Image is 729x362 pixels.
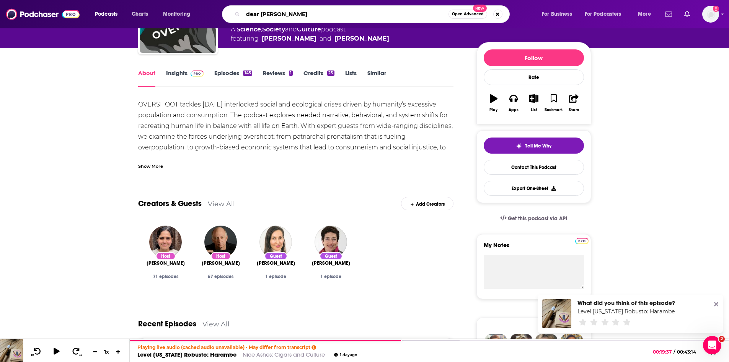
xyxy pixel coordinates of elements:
[137,344,357,350] p: Playing live audio (cached audio unavailable) - May differ from transcript
[191,70,204,77] img: Podchaser Pro
[585,9,621,20] span: For Podcasters
[561,334,583,356] img: Jon Profile
[542,9,572,20] span: For Business
[345,69,357,87] a: Lists
[100,349,113,355] div: 1 x
[485,334,507,356] img: Sydney Profile
[580,8,633,20] button: open menu
[703,336,721,354] iframe: Intercom live chat
[638,9,651,20] span: More
[264,252,287,260] div: Guest
[334,34,389,43] a: Dave Gardner
[208,200,235,208] a: View All
[653,349,674,355] span: 00:19:37
[257,260,295,266] a: Melanie Joy
[702,6,719,23] button: Show profile menu
[315,226,347,258] img: Naomi Oreskes
[127,8,153,20] a: Charts
[156,252,176,260] div: Host
[320,34,331,43] span: and
[147,260,185,266] span: [PERSON_NAME]
[289,70,293,76] div: 1
[662,8,675,21] a: Show notifications dropdown
[577,299,675,306] div: What did you think of this episode?
[132,9,148,20] span: Charts
[531,108,537,112] div: List
[681,8,693,21] a: Show notifications dropdown
[31,354,34,357] span: 10
[69,347,84,357] button: 30
[320,252,342,260] div: Guest
[327,70,334,76] div: 25
[484,138,584,154] button: tell me why sparkleTell Me Why
[401,197,453,210] div: Add Creators
[545,108,563,112] div: Bookmark
[95,9,117,20] span: Podcasts
[494,209,574,228] a: Get this podcast via API
[537,8,582,20] button: open menu
[202,260,240,266] span: [PERSON_NAME]
[510,334,532,356] img: Barbara Profile
[489,108,497,112] div: Play
[473,5,487,12] span: New
[199,274,242,279] div: 67 episodes
[484,181,584,196] button: Export One-Sheet
[137,351,236,358] a: Level [US_STATE] Robusto: Harambe
[516,143,522,149] img: tell me why sparkle
[310,274,352,279] div: 1 episode
[243,70,252,76] div: 145
[719,336,725,342] span: 2
[285,26,297,33] span: and
[525,143,551,149] span: Tell Me Why
[166,69,204,87] a: InsightsPodchaser Pro
[702,6,719,23] img: User Profile
[254,274,297,279] div: 1 episode
[334,353,357,357] div: 1 day ago
[575,237,589,244] a: Pro website
[713,6,719,12] svg: Add a profile image
[577,308,675,315] a: Level Connecticut Robusto: Harambe
[312,260,350,266] a: Naomi Oreskes
[204,226,237,258] img: Dave Gardner
[569,108,579,112] div: Share
[231,34,389,43] span: featuring
[138,319,196,329] a: Recent Episodes
[261,26,262,33] span: ,
[575,238,589,244] img: Podchaser Pro
[484,69,584,85] div: Rate
[508,215,567,222] span: Get this podcast via API
[79,354,82,357] span: 30
[675,349,704,355] span: 00:43:14
[236,26,261,33] a: Science
[90,8,127,20] button: open menu
[231,25,389,43] div: A podcast
[303,69,334,87] a: Credits25
[535,334,558,356] img: Jules Profile
[484,89,504,117] button: Play
[674,349,675,355] span: /
[542,299,571,328] a: Level Connecticut Robusto: Harambe
[484,241,584,255] label: My Notes
[564,89,584,117] button: Share
[138,99,454,206] div: OVERSHOOT tackles [DATE] interlocked social and ecological crises driven by humanity’s excessive ...
[367,69,386,87] a: Similar
[452,12,484,16] span: Open Advanced
[6,7,80,21] img: Podchaser - Follow, Share and Rate Podcasts
[448,10,487,19] button: Open AdvancedNew
[262,26,285,33] a: Society
[158,8,200,20] button: open menu
[149,226,182,258] img: Nandita Bajaj
[633,8,661,20] button: open menu
[297,26,321,33] a: Culture
[138,199,202,208] a: Creators & Guests
[214,69,252,87] a: Episodes145
[259,226,292,258] img: Melanie Joy
[29,347,44,357] button: 10
[504,89,524,117] button: Apps
[262,34,316,43] a: Nandita Bajaj
[163,9,190,20] span: Monitoring
[257,260,295,266] span: [PERSON_NAME]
